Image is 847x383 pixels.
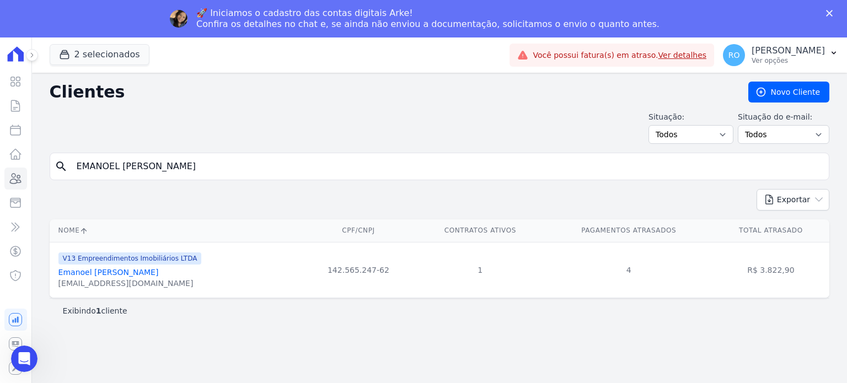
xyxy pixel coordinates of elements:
[752,45,825,56] p: [PERSON_NAME]
[196,8,660,30] div: 🚀 Iniciamos o cadastro das contas digitais Arke! Confira os detalhes no chat e, se ainda não envi...
[533,50,706,61] span: Você possui fatura(s) em atraso.
[96,306,101,315] b: 1
[50,82,731,102] h2: Clientes
[738,111,829,123] label: Situação do e-mail:
[11,346,37,372] iframe: Intercom live chat
[50,44,149,65] button: 2 selecionados
[714,40,847,71] button: RO [PERSON_NAME] Ver opções
[826,10,837,17] div: Fechar
[415,242,545,298] td: 1
[728,51,740,59] span: RO
[752,56,825,65] p: Ver opções
[658,51,707,60] a: Ver detalhes
[58,278,202,289] div: [EMAIL_ADDRESS][DOMAIN_NAME]
[415,219,545,242] th: Contratos Ativos
[70,155,824,177] input: Buscar por nome, CPF ou e-mail
[712,219,829,242] th: Total Atrasado
[757,189,829,211] button: Exportar
[545,219,712,242] th: Pagamentos Atrasados
[170,10,187,28] img: Profile image for Adriane
[748,82,829,103] a: Novo Cliente
[648,111,733,123] label: Situação:
[302,219,415,242] th: CPF/CNPJ
[50,219,302,242] th: Nome
[58,268,159,277] a: Emanoel [PERSON_NAME]
[63,305,127,316] p: Exibindo cliente
[58,252,202,265] span: V13 Empreendimentos Imobiliários LTDA
[302,242,415,298] td: 142.565.247-62
[55,160,68,173] i: search
[712,242,829,298] td: R$ 3.822,90
[545,242,712,298] td: 4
